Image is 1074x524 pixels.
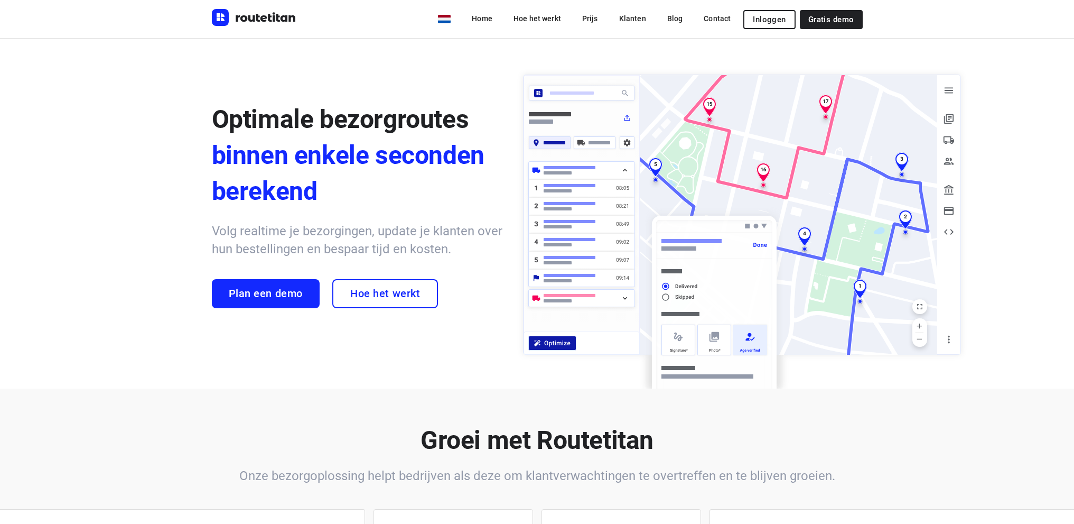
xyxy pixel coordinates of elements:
[463,9,501,28] a: Home
[212,222,502,258] h6: Volg realtime je bezorgingen, update je klanten over hun bestellingen en bespaar tijd en kosten.
[800,10,863,29] a: Gratis demo
[350,288,420,300] span: Hoe het werkt
[517,68,967,389] img: illustration
[332,279,438,308] a: Hoe het werkt
[212,104,469,134] span: Optimale bezorgroutes
[212,279,320,308] a: Plan een demo
[212,467,863,485] h6: Onze bezorgoplossing helpt bedrijven als deze om klantverwachtingen te overtreffen en te blijven ...
[659,9,692,28] a: Blog
[212,9,296,29] a: Routetitan
[695,9,739,28] a: Contact
[574,9,606,28] a: Prijs
[808,15,854,24] span: Gratis demo
[743,10,795,29] button: Inloggen
[611,9,655,28] a: Klanten
[212,9,296,26] img: Routetitan logo
[229,288,303,300] span: Plan een demo
[753,15,786,24] span: Inloggen
[212,137,502,209] span: binnen enkele seconden berekend
[505,9,569,28] a: Hoe het werkt
[421,425,653,455] b: Groei met Routetitan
